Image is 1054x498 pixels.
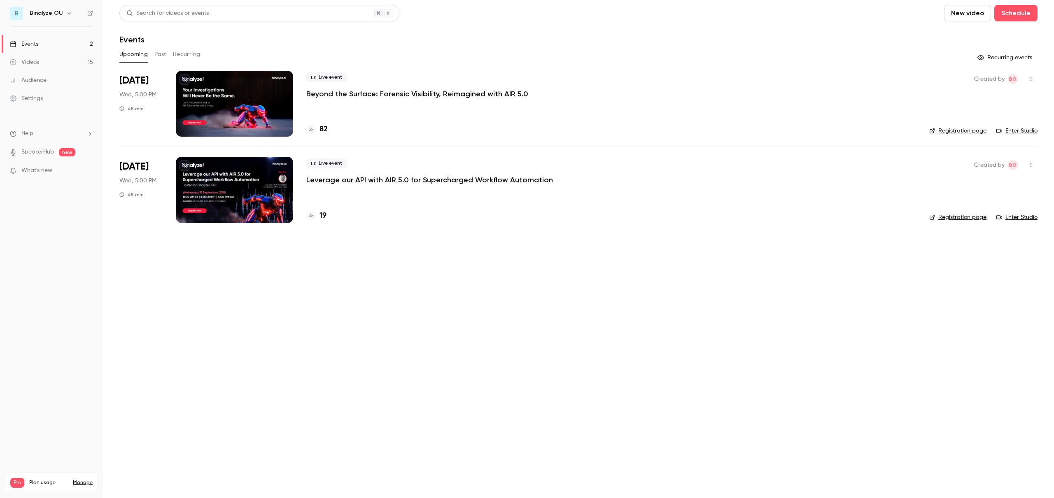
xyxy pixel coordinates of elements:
button: New video [944,5,991,21]
span: [DATE] [119,74,149,87]
button: Recurring events [974,51,1038,64]
h6: Binalyze OU [30,9,63,17]
span: Binalyze OU [1008,160,1018,170]
span: Binalyze OU [1008,74,1018,84]
button: Upcoming [119,48,148,61]
a: Enter Studio [996,213,1038,221]
span: Live event [306,158,347,168]
div: Audience [10,76,47,84]
span: Created by [974,74,1005,84]
span: BO [1009,160,1017,170]
div: Settings [10,94,43,102]
span: Live event [306,72,347,82]
div: 45 min [119,191,144,198]
span: BO [1009,74,1017,84]
iframe: Noticeable Trigger [83,167,93,175]
h4: 82 [319,124,328,135]
div: Search for videos or events [126,9,209,18]
button: Past [154,48,166,61]
div: Sep 10 Wed, 5:00 PM (Europe/Sarajevo) [119,71,163,137]
h1: Events [119,35,145,44]
a: Registration page [929,213,986,221]
button: Schedule [994,5,1038,21]
button: Recurring [173,48,201,61]
li: help-dropdown-opener [10,129,93,138]
div: Events [10,40,38,48]
div: 45 min [119,105,144,112]
span: Pro [10,478,24,488]
a: Beyond the Surface: Forensic Visibility, Reimagined with AIR 5.0 [306,89,528,99]
span: [DATE] [119,160,149,173]
a: Manage [73,479,93,486]
a: 82 [306,124,328,135]
span: Plan usage [29,479,68,486]
a: 19 [306,210,326,221]
a: SpeakerHub [21,148,54,156]
a: Registration page [929,127,986,135]
a: Leverage our API with AIR 5.0 for Supercharged Workflow Automation [306,175,553,185]
span: Help [21,129,33,138]
span: What's new [21,166,52,175]
div: Sep 17 Wed, 5:00 PM (Europe/Sarajevo) [119,157,163,223]
div: Videos [10,58,39,66]
span: Wed, 5:00 PM [119,91,156,99]
span: Created by [974,160,1005,170]
h4: 19 [319,210,326,221]
span: Wed, 5:00 PM [119,177,156,185]
span: new [59,148,75,156]
span: B [15,9,19,18]
a: Enter Studio [996,127,1038,135]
